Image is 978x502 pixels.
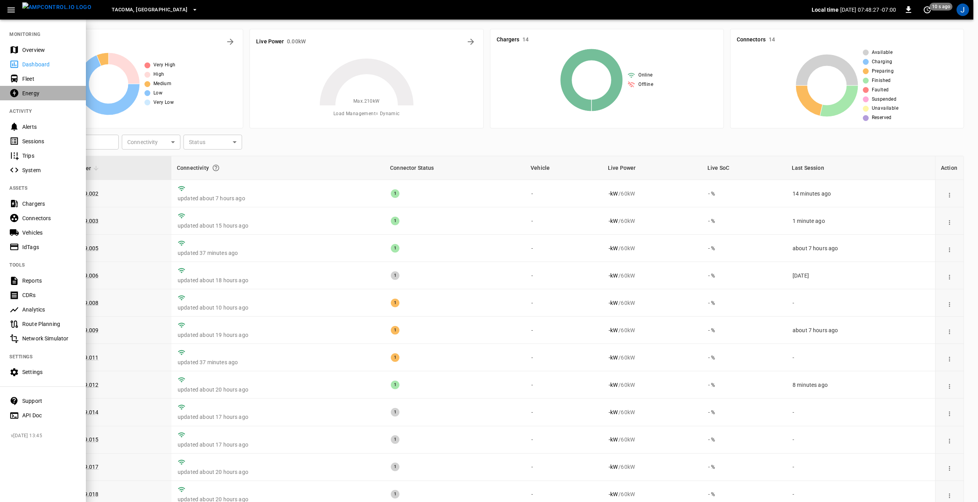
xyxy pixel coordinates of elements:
[22,243,77,251] div: IdTags
[22,214,77,222] div: Connectors
[22,397,77,405] div: Support
[22,137,77,145] div: Sessions
[921,4,933,16] button: set refresh interval
[22,152,77,160] div: Trips
[22,411,77,419] div: API Doc
[22,2,91,12] img: ampcontrol.io logo
[22,75,77,83] div: Fleet
[22,306,77,313] div: Analytics
[22,61,77,68] div: Dashboard
[22,229,77,237] div: Vehicles
[957,4,969,16] div: profile-icon
[22,200,77,208] div: Chargers
[22,46,77,54] div: Overview
[22,123,77,131] div: Alerts
[22,320,77,328] div: Route Planning
[930,3,953,11] span: 10 s ago
[22,368,77,376] div: Settings
[22,277,77,285] div: Reports
[22,166,77,174] div: System
[840,6,896,14] p: [DATE] 07:48:27 -07:00
[22,335,77,342] div: Network Simulator
[11,432,80,440] span: v [DATE] 13:45
[812,6,839,14] p: Local time
[22,89,77,97] div: Energy
[112,5,187,14] span: Tacoma, [GEOGRAPHIC_DATA]
[22,291,77,299] div: CDRs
